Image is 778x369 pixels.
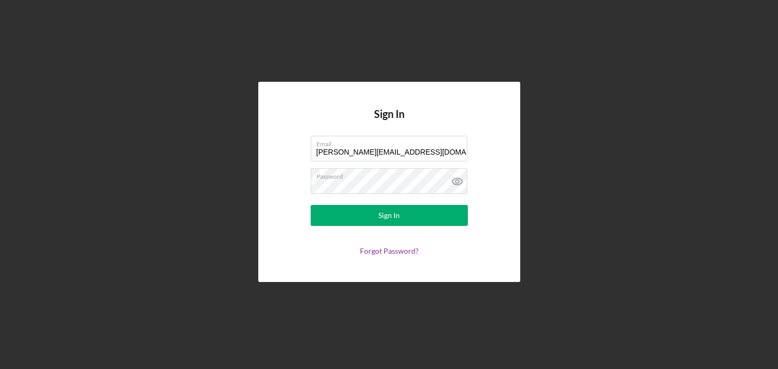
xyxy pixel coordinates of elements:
label: Password [316,169,467,180]
button: Sign In [311,205,468,226]
label: Email [316,136,467,148]
a: Forgot Password? [360,246,419,255]
div: Sign In [378,205,400,226]
h4: Sign In [374,108,404,136]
